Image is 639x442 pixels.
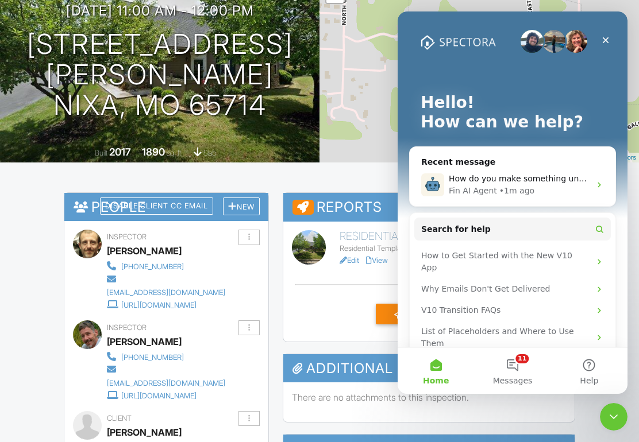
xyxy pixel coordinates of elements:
[17,288,213,309] div: V10 Transition FAQs
[66,3,254,18] h3: [DATE] 11:00 am - 12:00 pm
[107,232,147,241] span: Inspector
[76,336,153,382] button: Messages
[121,353,184,362] div: [PHONE_NUMBER]
[107,414,132,422] span: Client
[64,193,268,221] h3: People
[107,323,147,332] span: Inspector
[107,242,182,259] div: [PERSON_NAME]
[51,162,301,172] span: How do you make something unsatisfactory on a reinspection
[153,336,230,382] button: Help
[17,206,213,229] button: Search for help
[167,149,183,157] span: sq. ft.
[107,259,238,272] a: [PHONE_NUMBER]
[366,256,388,265] a: View
[102,173,137,185] div: • 1m ago
[24,314,193,338] div: List of Placeholders and Where to Use Them
[107,273,238,298] a: [EMAIL_ADDRESS][DOMAIN_NAME]
[25,365,51,373] span: Home
[182,365,201,373] span: Help
[109,146,131,158] div: 2017
[24,238,193,262] div: How to Get Started with the New V10 App
[107,424,182,441] div: [PERSON_NAME]
[340,244,565,253] div: Residential Template
[24,293,193,305] div: V10 Transition FAQs
[18,29,301,120] h1: [STREET_ADDRESS][PERSON_NAME] Nixa, MO 65714
[17,309,213,343] div: List of Placeholders and Where to Use Them
[107,298,238,311] a: [URL][DOMAIN_NAME]
[51,173,99,185] div: Fin AI Agent
[223,197,260,215] div: New
[142,146,165,158] div: 1890
[340,230,565,253] a: Residential Report Reinspection Residential Template
[24,212,93,224] span: Search for help
[292,391,566,404] p: There are no attachments to this inspection.
[398,11,628,394] iframe: Intercom live chat
[121,391,197,401] div: [URL][DOMAIN_NAME]
[107,389,238,401] a: [URL][DOMAIN_NAME]
[107,379,225,388] div: [EMAIL_ADDRESS][DOMAIN_NAME]
[17,234,213,267] div: How to Get Started with the New V10 App
[121,262,184,272] div: [PHONE_NUMBER]
[107,350,238,363] a: [PHONE_NUMBER]
[198,18,218,39] div: Close
[376,304,482,324] div: Publish All
[100,197,213,215] div: Disable Client CC Email
[24,272,193,284] div: Why Emails Don't Get Delivered
[107,333,182,350] div: [PERSON_NAME]
[107,363,238,389] a: [EMAIL_ADDRESS][DOMAIN_NAME]
[340,256,359,265] a: Edit
[95,149,107,157] span: Built
[17,267,213,288] div: Why Emails Don't Get Delivered
[121,301,197,310] div: [URL][DOMAIN_NAME]
[95,365,135,373] span: Messages
[340,230,565,243] h6: Residential Report Reinspection
[203,149,216,157] span: slab
[283,193,575,222] h3: Reports
[107,288,225,297] div: [EMAIL_ADDRESS][DOMAIN_NAME]
[600,403,628,431] iframe: Intercom live chat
